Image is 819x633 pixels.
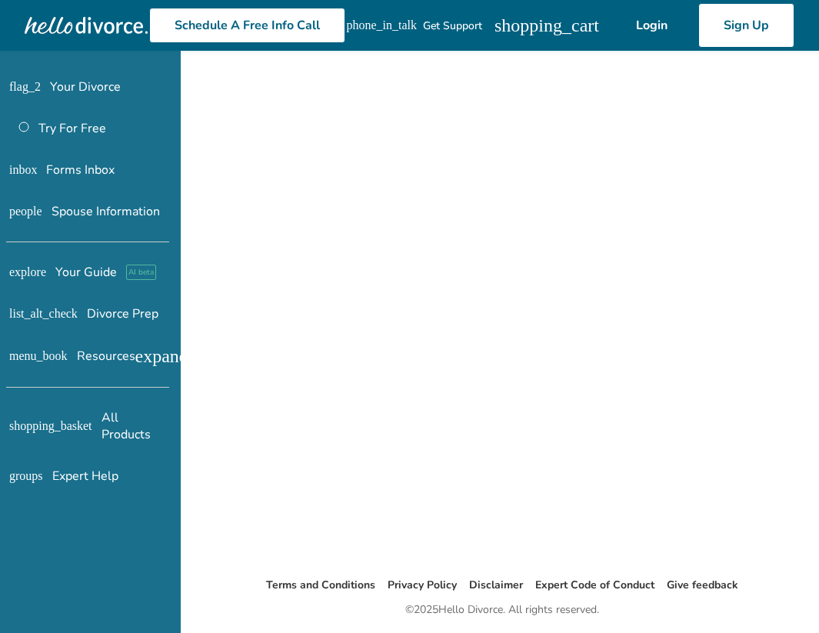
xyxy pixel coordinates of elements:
[46,162,115,178] span: Forms Inbox
[405,601,599,619] div: © 2025 Hello Divorce. All rights reserved.
[9,350,68,362] span: menu_book
[9,348,135,365] span: Resources
[9,420,92,432] span: shopping_basket
[346,19,417,32] span: phone_in_talk
[9,470,43,482] span: groups
[494,16,599,35] span: shopping_cart
[9,164,37,176] span: inbox
[266,578,375,592] a: Terms and Conditions
[423,18,482,33] span: Get Support
[535,578,654,592] a: Expert Code of Conduct
[611,3,692,48] a: Login
[9,205,42,218] span: people
[388,578,457,592] a: Privacy Policy
[9,266,46,278] span: explore
[698,3,794,48] a: Sign Up
[135,347,236,365] span: expand_more
[126,265,156,280] span: AI beta
[346,18,482,33] a: phone_in_talkGet Support
[469,576,523,595] li: Disclaimer
[667,576,738,595] li: Give feedback
[9,81,41,93] span: flag_2
[149,8,345,43] a: Schedule A Free Info Call
[9,308,78,320] span: list_alt_check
